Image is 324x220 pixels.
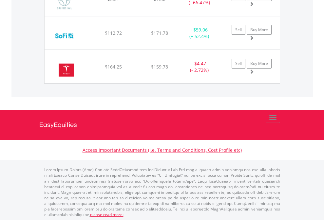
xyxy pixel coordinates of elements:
[105,30,122,36] span: $112.72
[48,58,85,82] img: EQU.US.TSLA.png
[193,27,208,33] span: $59.06
[232,59,245,69] a: Sell
[48,25,81,48] img: EQU.US.SOFI.png
[247,25,272,35] a: Buy More
[247,59,272,69] a: Buy More
[179,27,220,40] div: + (+ 52.4%)
[90,212,124,217] a: please read more:
[105,64,122,70] span: $164.25
[151,64,168,70] span: $159.78
[194,60,206,67] span: $4.47
[39,110,285,140] a: EasyEquities
[151,30,168,36] span: $171.78
[179,60,220,73] div: - (- 2.72%)
[83,147,242,153] a: Access Important Documents (i.e. Terms and Conditions, Cost Profile etc)
[44,167,280,217] p: Lorem Ipsum Dolors (Ame) Con a/e SeddOeiusmod tem InciDiduntut Lab Etd mag aliquaen admin veniamq...
[232,25,245,35] a: Sell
